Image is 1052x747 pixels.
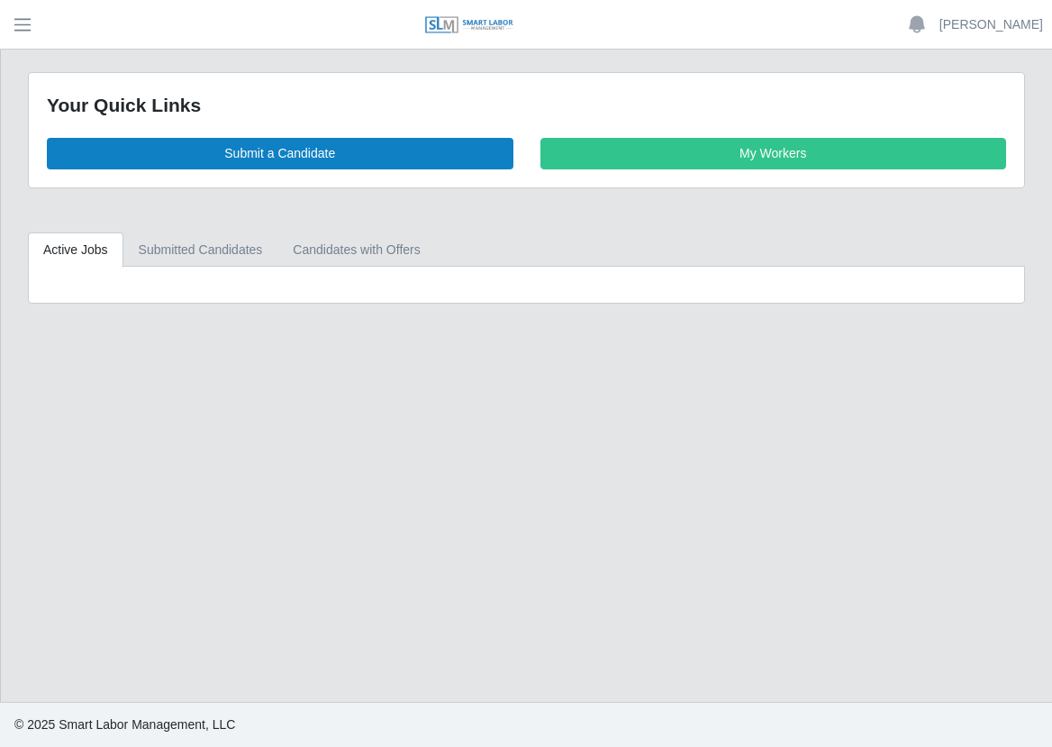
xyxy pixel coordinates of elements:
div: Your Quick Links [47,91,1006,120]
a: Active Jobs [28,232,123,268]
span: © 2025 Smart Labor Management, LLC [14,717,235,732]
a: Submitted Candidates [123,232,278,268]
a: Submit a Candidate [47,138,513,169]
a: [PERSON_NAME] [939,15,1043,34]
a: My Workers [540,138,1007,169]
a: Candidates with Offers [277,232,435,268]
img: SLM Logo [424,15,514,35]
